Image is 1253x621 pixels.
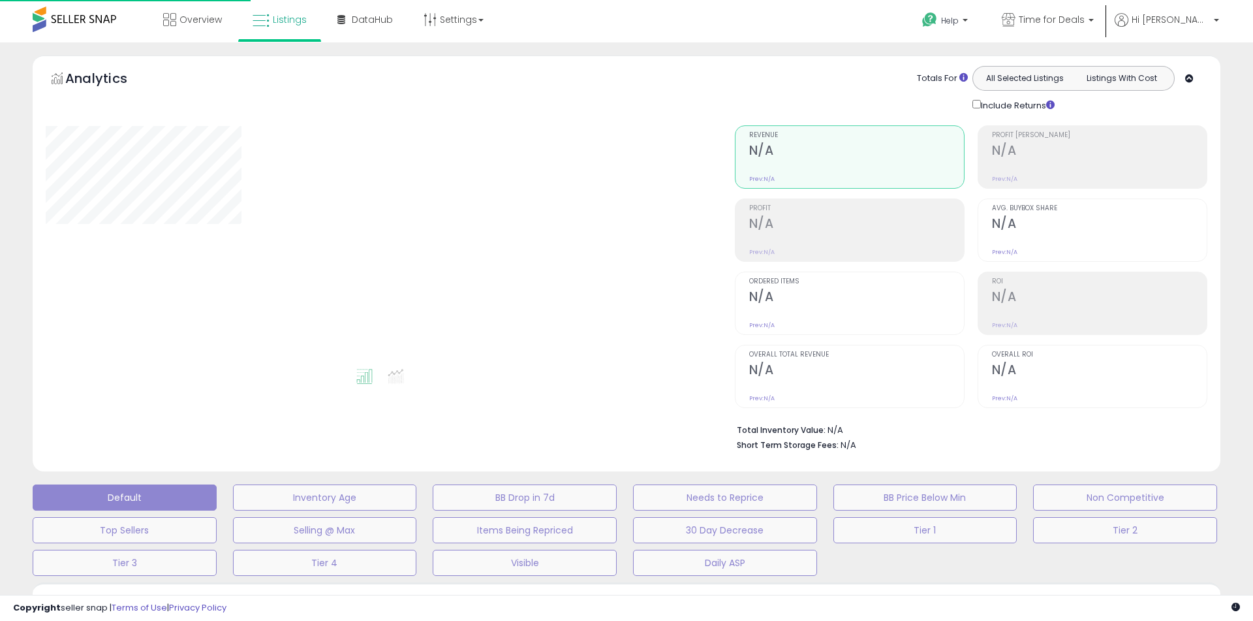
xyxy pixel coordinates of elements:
h2: N/A [992,216,1207,234]
button: Needs to Reprice [633,485,817,511]
small: Prev: N/A [992,394,1017,402]
button: BB Price Below Min [833,485,1017,511]
h5: Analytics [65,69,153,91]
b: Total Inventory Value: [737,424,826,436]
button: Daily ASP [633,550,817,576]
a: Hi [PERSON_NAME] [1115,13,1219,42]
small: Prev: N/A [749,248,775,256]
h2: N/A [992,289,1207,307]
small: Prev: N/A [749,321,775,329]
span: Time for Deals [1019,13,1085,26]
button: Selling @ Max [233,517,417,543]
small: Prev: N/A [992,321,1017,329]
h2: N/A [992,143,1207,161]
div: Totals For [917,72,968,85]
button: Tier 4 [233,550,417,576]
i: Get Help [921,12,938,28]
strong: Copyright [13,601,61,614]
span: Help [941,15,959,26]
li: N/A [737,421,1198,437]
span: Overview [179,13,222,26]
a: Help [912,2,981,42]
h2: N/A [992,362,1207,380]
small: Prev: N/A [992,248,1017,256]
button: All Selected Listings [976,70,1074,87]
button: Listings With Cost [1073,70,1170,87]
button: Tier 2 [1033,517,1217,543]
span: Revenue [749,132,964,139]
span: Ordered Items [749,278,964,285]
button: BB Drop in 7d [433,485,617,511]
button: Tier 1 [833,517,1017,543]
button: Top Sellers [33,517,217,543]
span: Avg. Buybox Share [992,205,1207,212]
span: ROI [992,278,1207,285]
h2: N/A [749,362,964,380]
h2: N/A [749,289,964,307]
button: Items Being Repriced [433,517,617,543]
span: Profit [PERSON_NAME] [992,132,1207,139]
button: Non Competitive [1033,485,1217,511]
button: Default [33,485,217,511]
small: Prev: N/A [992,175,1017,183]
span: DataHub [352,13,393,26]
button: Visible [433,550,617,576]
h2: N/A [749,143,964,161]
span: Hi [PERSON_NAME] [1132,13,1210,26]
small: Prev: N/A [749,175,775,183]
b: Short Term Storage Fees: [737,439,839,451]
small: Prev: N/A [749,394,775,402]
span: Listings [273,13,307,26]
h2: N/A [749,216,964,234]
span: Profit [749,205,964,212]
span: Overall ROI [992,351,1207,358]
div: seller snap | | [13,602,226,614]
span: Overall Total Revenue [749,351,964,358]
button: 30 Day Decrease [633,517,817,543]
button: Tier 3 [33,550,217,576]
span: N/A [841,439,856,451]
button: Inventory Age [233,485,417,511]
div: Include Returns [963,97,1070,112]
